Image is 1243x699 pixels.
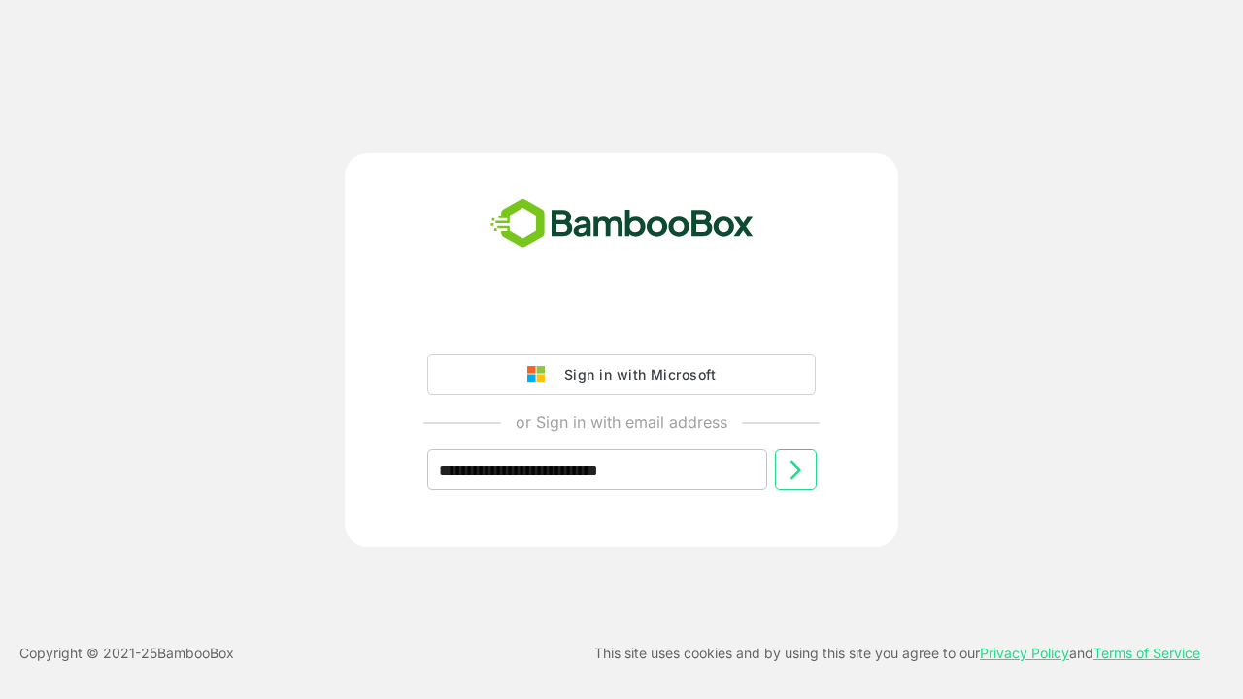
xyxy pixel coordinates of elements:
[554,362,716,387] div: Sign in with Microsoft
[427,354,816,395] button: Sign in with Microsoft
[1093,645,1200,661] a: Terms of Service
[527,366,554,383] img: google
[480,192,764,256] img: bamboobox
[516,411,727,434] p: or Sign in with email address
[594,642,1200,665] p: This site uses cookies and by using this site you agree to our and
[980,645,1069,661] a: Privacy Policy
[19,642,234,665] p: Copyright © 2021- 25 BambooBox
[418,300,825,343] iframe: Sign in with Google Button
